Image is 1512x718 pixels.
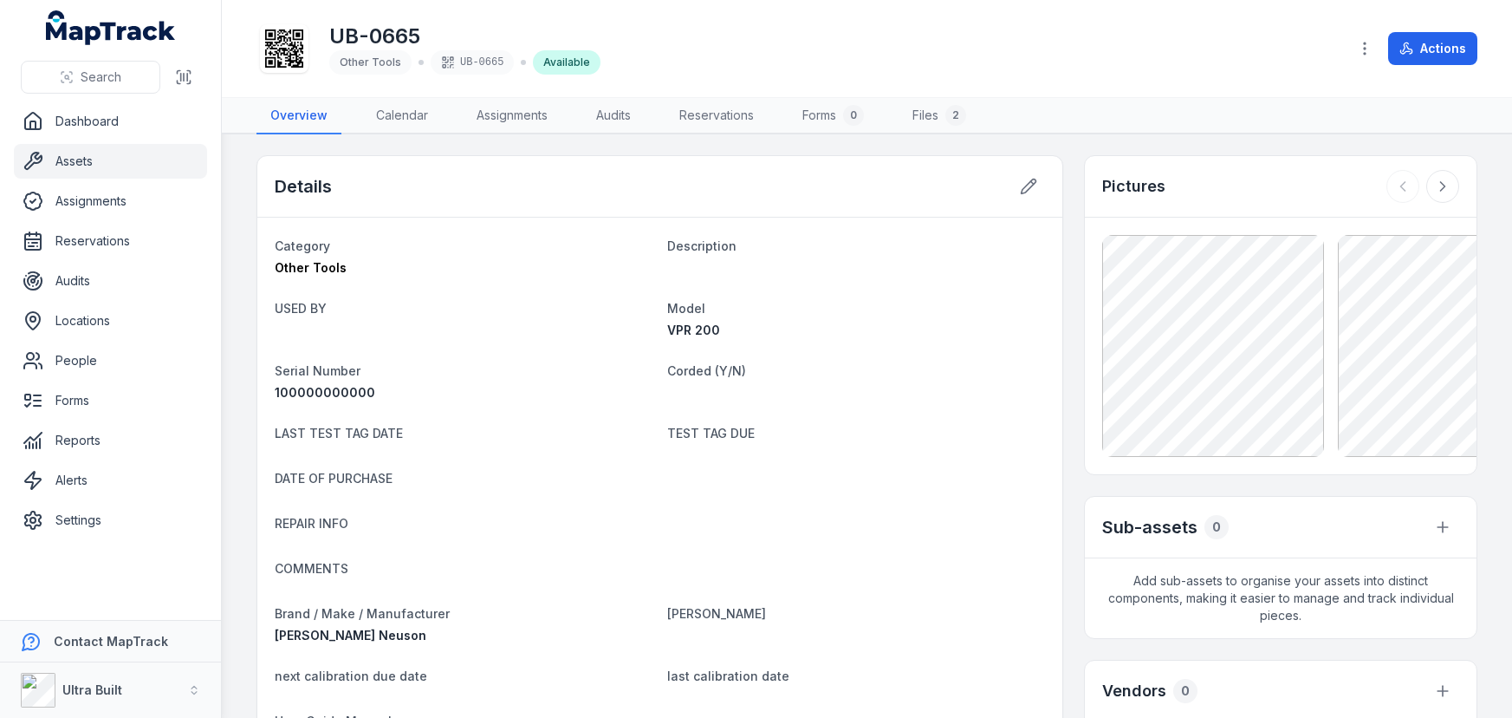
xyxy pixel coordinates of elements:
h2: Sub-assets [1102,515,1197,539]
strong: Contact MapTrack [54,634,168,649]
a: Assignments [14,184,207,219]
span: LAST TEST TAG DATE [275,426,403,441]
a: MapTrack [46,10,176,45]
button: Search [21,61,160,94]
a: Reservations [14,224,207,258]
span: USED BY [275,301,327,316]
a: Forms0 [788,98,878,134]
span: [PERSON_NAME] Neuson [275,628,426,643]
span: Category [275,238,330,253]
span: Corded (Y/N) [667,363,746,378]
span: Other Tools [340,55,401,69]
a: Forms [14,383,207,418]
a: Overview [256,98,341,134]
span: [PERSON_NAME] [667,606,766,621]
a: Files2 [899,98,980,134]
a: Locations [14,304,207,338]
strong: Ultra Built [62,682,122,697]
div: 2 [945,105,966,126]
a: Audits [14,264,207,298]
a: Reservations [665,98,768,134]
span: Model [667,301,705,316]
h1: UB-0665 [329,23,600,50]
span: Add sub-assets to organise your assets into distinct components, making it easier to manage and t... [1085,558,1476,638]
h3: Vendors [1102,679,1166,703]
h2: Details [275,174,332,199]
span: last calibration date [667,669,789,683]
a: Calendar [362,98,442,134]
div: 0 [1204,515,1229,539]
a: Dashboard [14,104,207,139]
span: next calibration due date [275,669,427,683]
span: Brand / Make / Manufacturer [275,606,450,621]
a: Reports [14,423,207,458]
span: TEST TAG DUE [667,426,755,441]
div: 0 [1173,679,1197,703]
a: Assignments [463,98,561,134]
span: Serial Number [275,363,360,378]
span: Other Tools [275,260,347,275]
a: People [14,343,207,378]
div: 0 [843,105,864,126]
span: REPAIR INFO [275,516,348,531]
span: VPR 200 [667,323,720,337]
button: Actions [1388,32,1477,65]
span: DATE OF PURCHASE [275,471,393,486]
div: Available [533,50,600,75]
a: Assets [14,144,207,179]
a: Audits [582,98,645,134]
div: UB-0665 [431,50,514,75]
a: Settings [14,503,207,538]
span: Description [667,238,737,253]
span: Search [81,69,121,86]
a: Alerts [14,463,207,498]
span: 100000000000 [275,385,375,400]
span: COMMENTS [275,561,348,576]
h3: Pictures [1102,174,1165,199]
